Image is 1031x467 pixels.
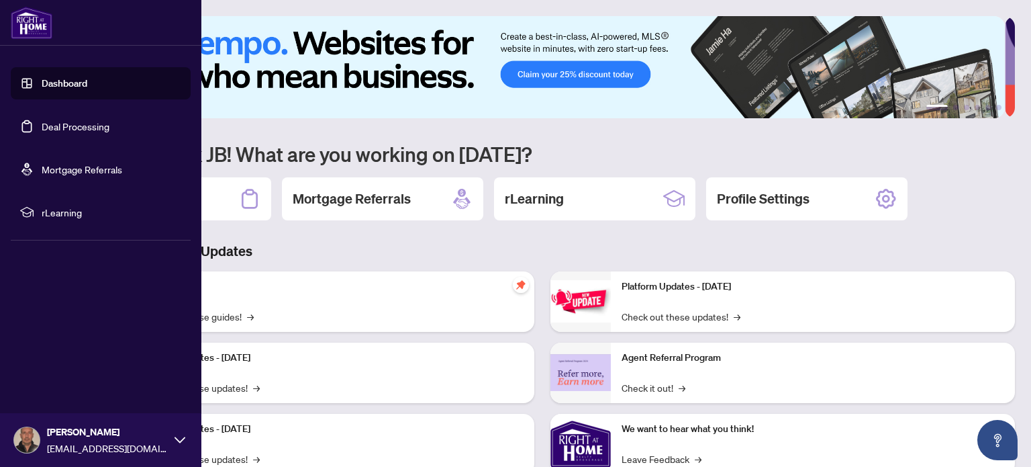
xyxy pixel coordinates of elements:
[247,309,254,324] span: →
[977,420,1018,460] button: Open asap
[293,189,411,208] h2: Mortgage Referrals
[42,163,122,175] a: Mortgage Referrals
[513,277,529,293] span: pushpin
[717,189,809,208] h2: Profile Settings
[622,280,1004,294] p: Platform Updates - [DATE]
[622,380,685,395] a: Check it out!→
[141,280,524,294] p: Self-Help
[141,351,524,366] p: Platform Updates - [DATE]
[622,309,740,324] a: Check out these updates!→
[42,77,87,89] a: Dashboard
[42,120,109,132] a: Deal Processing
[47,441,168,456] span: [EMAIL_ADDRESS][DOMAIN_NAME]
[70,141,1015,167] h1: Welcome back JB! What are you working on [DATE]?
[996,105,1001,110] button: 6
[622,452,701,466] a: Leave Feedback→
[253,452,260,466] span: →
[953,105,959,110] button: 2
[505,189,564,208] h2: rLearning
[622,422,1004,437] p: We want to hear what you think!
[47,425,168,439] span: [PERSON_NAME]
[985,105,991,110] button: 5
[734,309,740,324] span: →
[622,351,1004,366] p: Agent Referral Program
[550,280,611,323] img: Platform Updates - June 23, 2025
[42,205,181,220] span: rLearning
[695,452,701,466] span: →
[679,380,685,395] span: →
[14,427,40,453] img: Profile Icon
[975,105,980,110] button: 4
[70,242,1015,261] h3: Brokerage & Industry Updates
[70,16,1005,118] img: Slide 0
[141,422,524,437] p: Platform Updates - [DATE]
[253,380,260,395] span: →
[926,105,948,110] button: 1
[11,7,52,39] img: logo
[964,105,969,110] button: 3
[550,354,611,391] img: Agent Referral Program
